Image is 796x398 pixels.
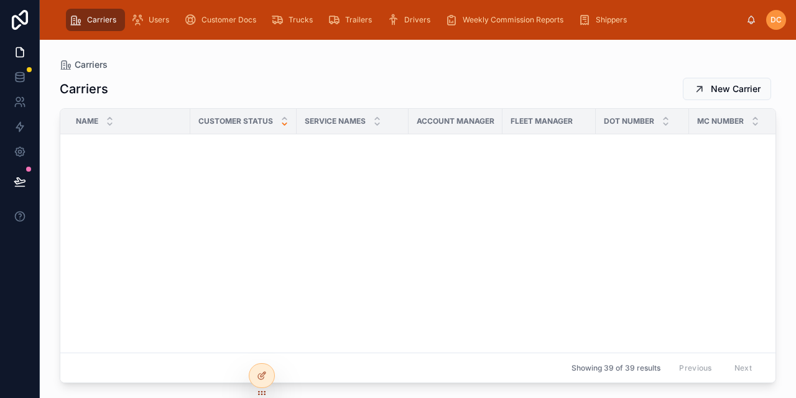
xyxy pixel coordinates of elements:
[87,15,116,25] span: Carriers
[575,9,636,31] a: Shippers
[289,15,313,25] span: Trucks
[697,116,744,126] span: MC Number
[149,15,169,25] span: Users
[60,58,108,71] a: Carriers
[324,9,381,31] a: Trailers
[383,9,439,31] a: Drivers
[511,116,573,126] span: Fleet Manager
[604,116,654,126] span: DOT Number
[60,80,108,98] h1: Carriers
[75,58,108,71] span: Carriers
[572,363,660,373] span: Showing 39 of 39 results
[127,9,178,31] a: Users
[305,116,366,126] span: Service Names
[345,15,372,25] span: Trailers
[76,116,98,126] span: Name
[771,15,782,25] span: DC
[417,116,494,126] span: Account Manager
[66,9,125,31] a: Carriers
[711,83,761,95] span: New Carrier
[267,9,322,31] a: Trucks
[201,15,256,25] span: Customer Docs
[404,15,430,25] span: Drivers
[463,15,563,25] span: Weekly Commission Reports
[442,9,572,31] a: Weekly Commission Reports
[60,6,746,34] div: scrollable content
[180,9,265,31] a: Customer Docs
[596,15,627,25] span: Shippers
[198,116,273,126] span: Customer Status
[683,78,771,100] button: New Carrier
